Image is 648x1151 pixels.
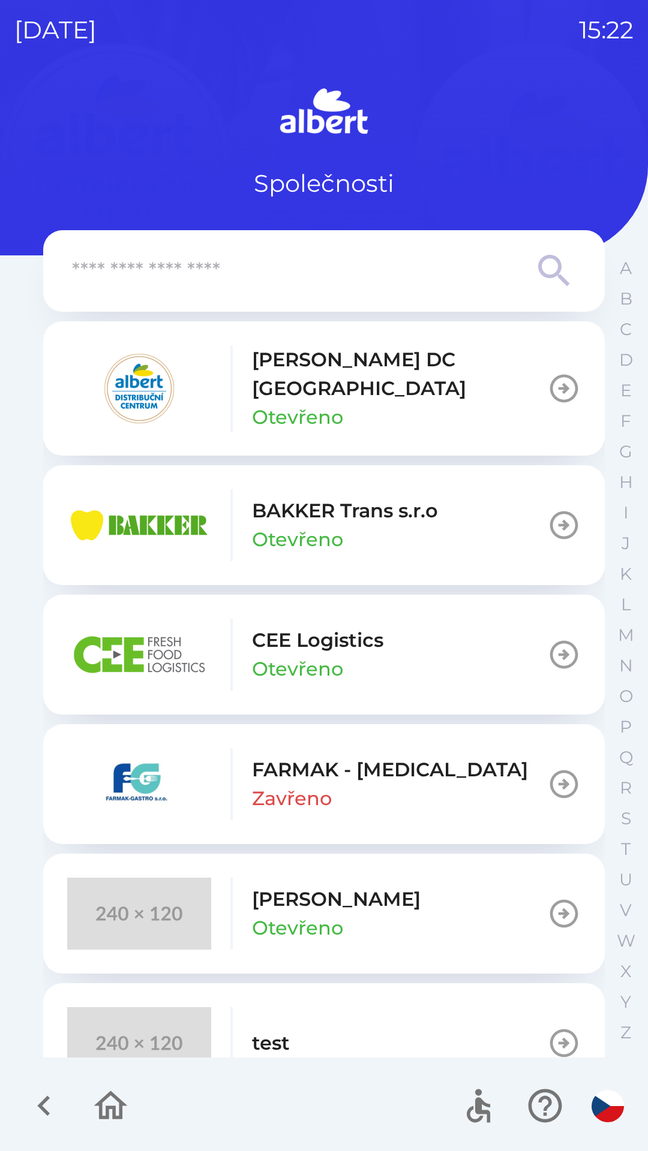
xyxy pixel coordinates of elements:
[619,655,633,676] p: N
[611,528,641,559] button: J
[611,406,641,436] button: F
[620,992,631,1013] p: Y
[619,441,632,462] p: G
[252,626,383,655] p: CEE Logistics
[611,620,641,650] button: M
[611,681,641,712] button: O
[619,747,633,768] p: Q
[67,748,211,820] img: 5ee10d7b-21a5-4c2b-ad2f-5ef9e4226557.png
[592,1090,624,1122] img: cs flag
[611,956,641,987] button: X
[611,742,641,773] button: Q
[611,987,641,1017] button: Y
[611,1017,641,1048] button: Z
[67,489,211,561] img: eba99837-dbda-48f3-8a63-9647f5990611.png
[252,496,438,525] p: BAKKER Trans s.r.o
[611,498,641,528] button: I
[611,864,641,895] button: U
[611,589,641,620] button: L
[620,778,632,799] p: R
[43,724,605,844] button: FARMAK - [MEDICAL_DATA]Zavřeno
[252,784,332,813] p: Zavřeno
[611,650,641,681] button: N
[67,352,211,424] img: 092fc4fe-19c8-4166-ad20-d7efd4551fba.png
[252,914,343,942] p: Otevřeno
[622,533,630,554] p: J
[43,84,605,141] img: Logo
[611,284,641,314] button: B
[254,165,394,201] p: Společnosti
[620,319,632,340] p: C
[620,258,632,279] p: A
[611,436,641,467] button: G
[611,895,641,926] button: V
[618,625,634,646] p: M
[252,345,547,403] p: [PERSON_NAME] DC [GEOGRAPHIC_DATA]
[67,878,211,950] img: 240x120
[252,755,528,784] p: FARMAK - [MEDICAL_DATA]
[611,375,641,406] button: E
[611,773,641,803] button: R
[621,808,631,829] p: S
[43,983,605,1103] button: test
[611,253,641,284] button: A
[619,869,632,890] p: U
[43,465,605,585] button: BAKKER Trans s.r.oOtevřeno
[611,314,641,345] button: C
[620,411,631,432] p: F
[611,834,641,864] button: T
[617,930,635,951] p: W
[611,926,641,956] button: W
[611,345,641,375] button: D
[611,803,641,834] button: S
[620,900,632,921] p: V
[252,655,343,683] p: Otevřeno
[620,288,632,309] p: B
[619,349,633,370] p: D
[43,854,605,974] button: [PERSON_NAME]Otevřeno
[619,472,633,493] p: H
[621,594,631,615] p: L
[620,961,631,982] p: X
[43,321,605,456] button: [PERSON_NAME] DC [GEOGRAPHIC_DATA]Otevřeno
[620,716,632,737] p: P
[252,525,343,554] p: Otevřeno
[620,564,632,584] p: K
[579,12,634,48] p: 15:22
[67,1007,211,1079] img: 240x120
[611,712,641,742] button: P
[67,619,211,691] img: ba8847e2-07ef-438b-a6f1-28de549c3032.png
[611,467,641,498] button: H
[620,380,632,401] p: E
[611,559,641,589] button: K
[14,12,97,48] p: [DATE]
[43,595,605,715] button: CEE LogisticsOtevřeno
[252,403,343,432] p: Otevřeno
[620,1022,631,1043] p: Z
[252,885,421,914] p: [PERSON_NAME]
[252,1029,290,1057] p: test
[621,839,631,860] p: T
[623,502,628,523] p: I
[619,686,633,707] p: O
